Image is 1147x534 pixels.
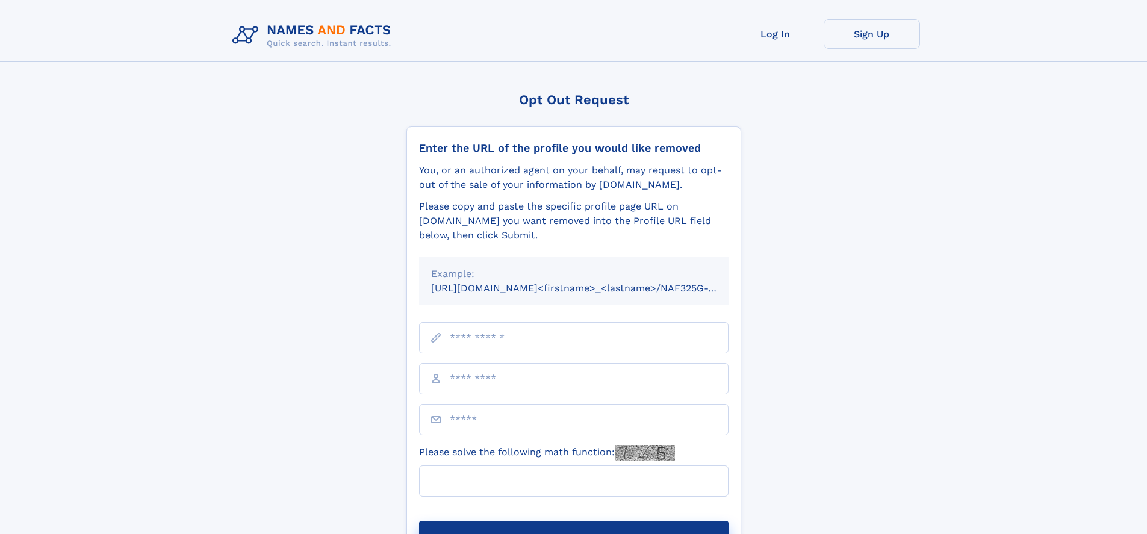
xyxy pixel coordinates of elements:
[431,267,716,281] div: Example:
[727,19,824,49] a: Log In
[431,282,751,294] small: [URL][DOMAIN_NAME]<firstname>_<lastname>/NAF325G-xxxxxxxx
[406,92,741,107] div: Opt Out Request
[419,199,729,243] div: Please copy and paste the specific profile page URL on [DOMAIN_NAME] you want removed into the Pr...
[824,19,920,49] a: Sign Up
[419,163,729,192] div: You, or an authorized agent on your behalf, may request to opt-out of the sale of your informatio...
[228,19,401,52] img: Logo Names and Facts
[419,445,675,461] label: Please solve the following math function:
[419,141,729,155] div: Enter the URL of the profile you would like removed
